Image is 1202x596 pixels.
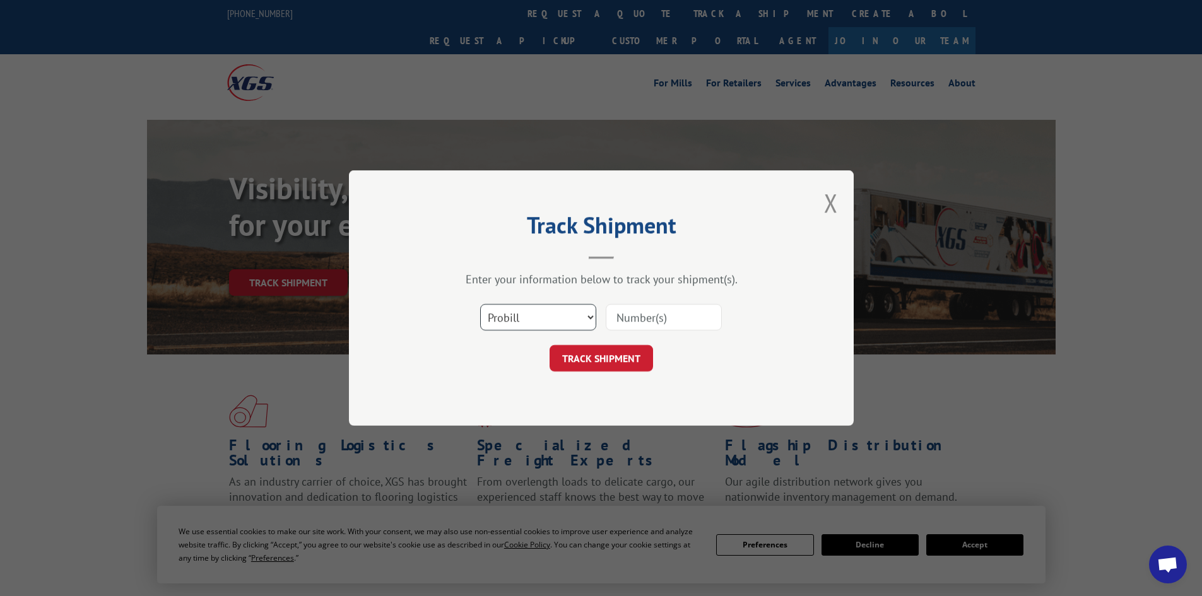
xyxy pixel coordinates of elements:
button: Close modal [824,186,838,219]
input: Number(s) [606,304,722,330]
div: Enter your information below to track your shipment(s). [412,272,791,286]
h2: Track Shipment [412,216,791,240]
button: TRACK SHIPMENT [550,345,653,371]
div: Open chat [1149,546,1187,583]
